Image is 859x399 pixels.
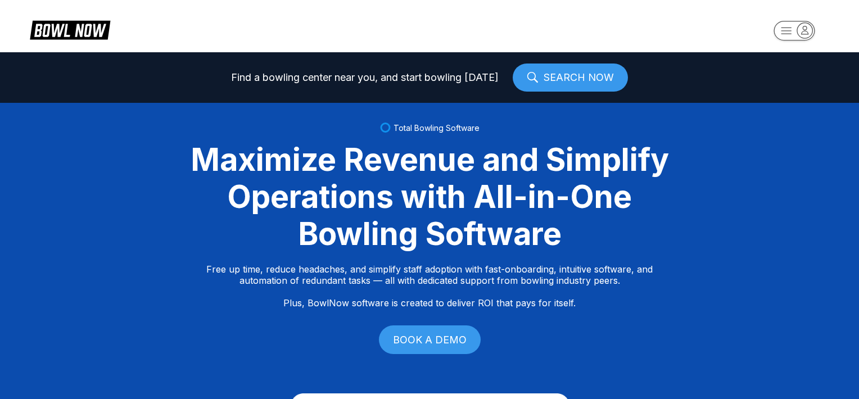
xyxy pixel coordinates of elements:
a: BOOK A DEMO [379,325,481,354]
p: Free up time, reduce headaches, and simplify staff adoption with fast-onboarding, intuitive softw... [206,264,653,309]
span: Find a bowling center near you, and start bowling [DATE] [231,72,499,83]
a: SEARCH NOW [513,64,628,92]
span: Total Bowling Software [394,123,480,133]
div: Maximize Revenue and Simplify Operations with All-in-One Bowling Software [177,141,682,252]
